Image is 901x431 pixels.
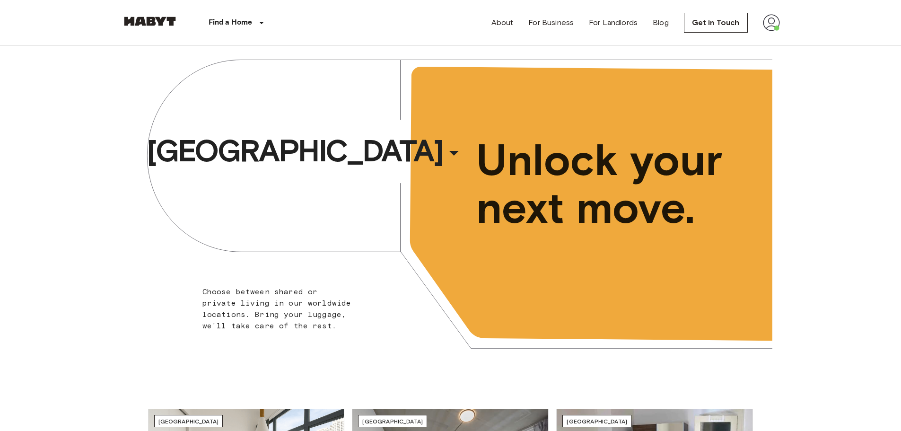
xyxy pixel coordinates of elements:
[567,418,627,425] span: [GEOGRAPHIC_DATA]
[589,17,638,28] a: For Landlords
[362,418,423,425] span: [GEOGRAPHIC_DATA]
[763,14,780,31] img: avatar
[147,132,443,170] span: [GEOGRAPHIC_DATA]
[158,418,219,425] span: [GEOGRAPHIC_DATA]
[122,17,178,26] img: Habyt
[209,17,253,28] p: Find a Home
[653,17,669,28] a: Blog
[202,287,351,330] span: Choose between shared or private living in our worldwide locations. Bring your luggage, we'll tak...
[476,136,734,232] span: Unlock your next move.
[528,17,574,28] a: For Business
[684,13,748,33] a: Get in Touch
[491,17,514,28] a: About
[143,129,469,173] button: [GEOGRAPHIC_DATA]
